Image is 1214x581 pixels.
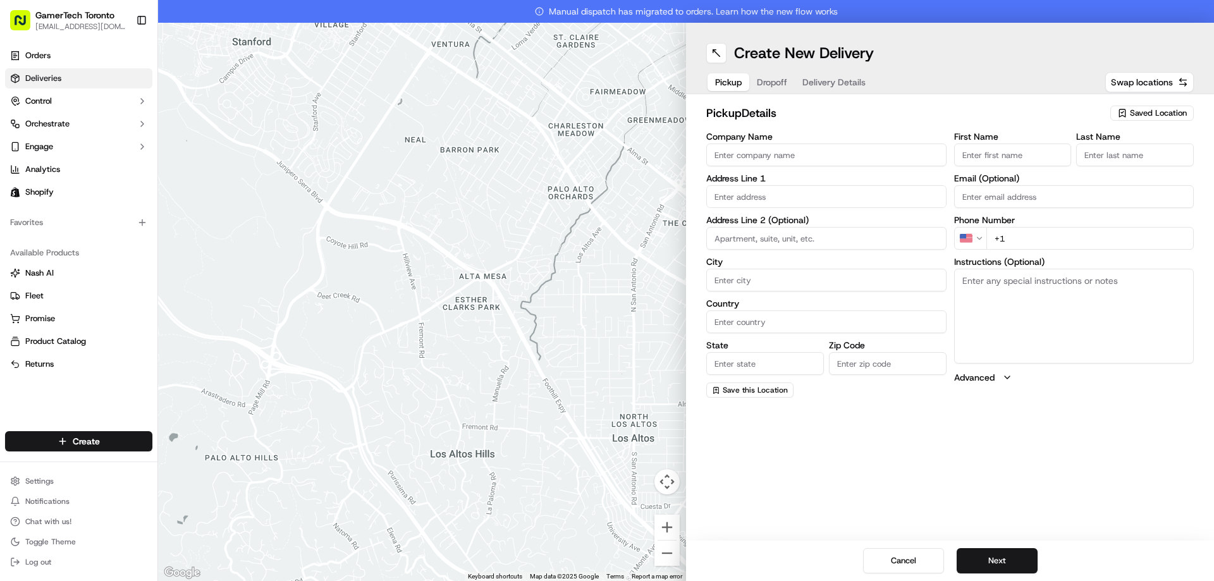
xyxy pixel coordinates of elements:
[954,216,1194,224] label: Phone Number
[706,299,947,308] label: Country
[954,371,1194,384] button: Advanced
[706,132,947,141] label: Company Name
[102,278,208,300] a: 💻API Documentation
[73,435,100,448] span: Create
[25,141,53,152] span: Engage
[706,185,947,208] input: Enter address
[1130,107,1187,119] span: Saved Location
[25,283,97,295] span: Knowledge Base
[25,164,60,175] span: Analytics
[13,184,33,204] img: Masood Aslam
[89,313,153,323] a: Powered byPylon
[5,492,152,510] button: Notifications
[715,76,742,89] span: Pickup
[25,267,54,279] span: Nash AI
[25,231,35,241] img: 1736555255976-a54dd68f-1ca7-489b-9aae-adbdc363a1c4
[215,125,230,140] button: Start new chat
[25,187,54,198] span: Shopify
[27,121,49,144] img: 9188753566659_6852d8bf1fb38e338040_72.png
[723,385,788,395] span: Save this Location
[986,227,1194,250] input: Enter phone number
[25,537,76,547] span: Toggle Theme
[706,352,824,375] input: Enter state
[25,496,70,506] span: Notifications
[706,310,947,333] input: Enter country
[13,218,33,238] img: Brigitte Vinadas
[25,95,52,107] span: Control
[8,278,102,300] a: 📗Knowledge Base
[706,144,947,166] input: Enter company name
[13,51,230,71] p: Welcome 👋
[829,341,947,350] label: Zip Code
[57,133,174,144] div: We're available if you need us!
[5,431,152,451] button: Create
[10,358,147,370] a: Returns
[706,174,947,183] label: Address Line 1
[5,5,131,35] button: GamerTech Toronto[EMAIL_ADDRESS][DOMAIN_NAME]
[706,227,947,250] input: Apartment, suite, unit, etc.
[13,164,85,174] div: Past conversations
[57,121,207,133] div: Start new chat
[654,469,680,494] button: Map camera controls
[706,269,947,291] input: Enter city
[1076,144,1194,166] input: Enter last name
[5,46,152,66] a: Orders
[954,132,1072,141] label: First Name
[120,283,203,295] span: API Documentation
[35,21,126,32] button: [EMAIL_ADDRESS][DOMAIN_NAME]
[757,76,787,89] span: Dropoff
[530,573,599,580] span: Map data ©2025 Google
[1111,76,1173,89] span: Swap locations
[25,517,71,527] span: Chat with us!
[829,352,947,375] input: Enter zip code
[39,230,102,240] span: [PERSON_NAME]
[606,573,624,580] a: Terms (opens in new tab)
[13,121,35,144] img: 1736555255976-a54dd68f-1ca7-489b-9aae-adbdc363a1c4
[161,565,203,581] a: Open this area in Google Maps (opens a new window)
[25,336,86,347] span: Product Catalog
[5,91,152,111] button: Control
[39,196,102,206] span: [PERSON_NAME]
[5,472,152,490] button: Settings
[5,533,152,551] button: Toggle Theme
[954,371,995,384] label: Advanced
[161,565,203,581] img: Google
[35,9,114,21] span: GamerTech Toronto
[1105,72,1194,92] button: Swap locations
[196,162,230,177] button: See all
[468,572,522,581] button: Keyboard shortcuts
[802,76,866,89] span: Delivery Details
[10,187,20,197] img: Shopify logo
[25,557,51,567] span: Log out
[535,5,838,18] span: Manual dispatch has migrated to orders. Learn how the new flow works
[5,513,152,530] button: Chat with us!
[10,290,147,302] a: Fleet
[954,257,1194,266] label: Instructions (Optional)
[25,50,51,61] span: Orders
[25,290,44,302] span: Fleet
[10,313,147,324] a: Promise
[5,159,152,180] a: Analytics
[654,515,680,540] button: Zoom in
[734,43,874,63] h1: Create New Delivery
[25,313,55,324] span: Promise
[5,553,152,571] button: Log out
[5,331,152,352] button: Product Catalog
[25,476,54,486] span: Settings
[13,284,23,294] div: 📗
[105,230,109,240] span: •
[107,284,117,294] div: 💻
[954,174,1194,183] label: Email (Optional)
[5,243,152,263] div: Available Products
[863,548,944,573] button: Cancel
[25,118,70,130] span: Orchestrate
[126,314,153,323] span: Pylon
[10,267,147,279] a: Nash AI
[706,104,1103,122] h2: pickup Details
[112,230,138,240] span: [DATE]
[25,197,35,207] img: 1736555255976-a54dd68f-1ca7-489b-9aae-adbdc363a1c4
[10,336,147,347] a: Product Catalog
[33,82,228,95] input: Got a question? Start typing here...
[25,73,61,84] span: Deliveries
[13,13,38,38] img: Nash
